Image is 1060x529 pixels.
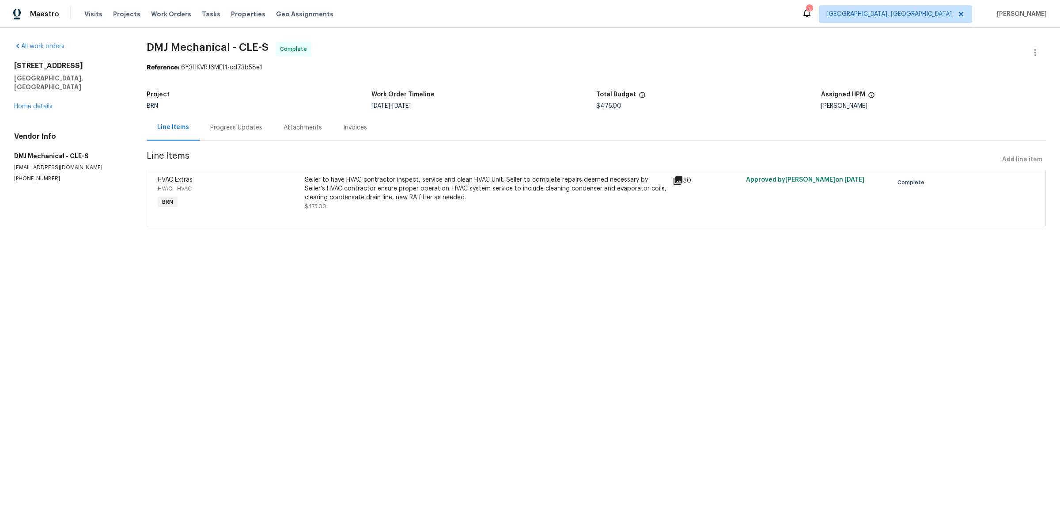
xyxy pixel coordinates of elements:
[151,10,191,19] span: Work Orders
[673,175,741,186] div: 30
[231,10,265,19] span: Properties
[821,91,865,98] h5: Assigned HPM
[371,91,435,98] h5: Work Order Timeline
[14,74,125,91] h5: [GEOGRAPHIC_DATA], [GEOGRAPHIC_DATA]
[14,103,53,110] a: Home details
[596,103,621,109] span: $475.00
[14,152,125,160] h5: DMJ Mechanical - CLE-S
[806,5,812,14] div: 3
[305,204,326,209] span: $475.00
[14,175,125,183] p: [PHONE_NUMBER]
[147,152,999,168] span: Line Items
[746,177,864,183] span: Approved by [PERSON_NAME] on
[158,186,192,191] span: HVAC - HVAC
[147,103,158,109] span: BRN
[14,43,64,49] a: All work orders
[343,123,367,132] div: Invoices
[276,10,333,19] span: Geo Assignments
[202,11,220,17] span: Tasks
[596,91,636,98] h5: Total Budget
[897,178,928,187] span: Complete
[14,132,125,141] h4: Vendor Info
[371,103,390,109] span: [DATE]
[280,45,310,53] span: Complete
[868,91,875,103] span: The hpm assigned to this work order.
[113,10,140,19] span: Projects
[14,61,125,70] h2: [STREET_ADDRESS]
[159,198,177,206] span: BRN
[284,123,322,132] div: Attachments
[844,177,864,183] span: [DATE]
[639,91,646,103] span: The total cost of line items that have been proposed by Opendoor. This sum includes line items th...
[392,103,411,109] span: [DATE]
[158,177,193,183] span: HVAC Extras
[30,10,59,19] span: Maestro
[993,10,1047,19] span: [PERSON_NAME]
[147,42,269,53] span: DMJ Mechanical - CLE-S
[147,65,179,71] b: Reference:
[84,10,102,19] span: Visits
[157,123,189,132] div: Line Items
[147,63,1046,72] div: 6Y3HKVRJ6ME11-cd73b58e1
[305,175,667,202] div: Seller to have HVAC contractor inspect, service and clean HVAC Unit. Seller to complete repairs d...
[821,103,1046,109] div: [PERSON_NAME]
[371,103,411,109] span: -
[14,164,125,171] p: [EMAIL_ADDRESS][DOMAIN_NAME]
[147,91,170,98] h5: Project
[210,123,262,132] div: Progress Updates
[826,10,952,19] span: [GEOGRAPHIC_DATA], [GEOGRAPHIC_DATA]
